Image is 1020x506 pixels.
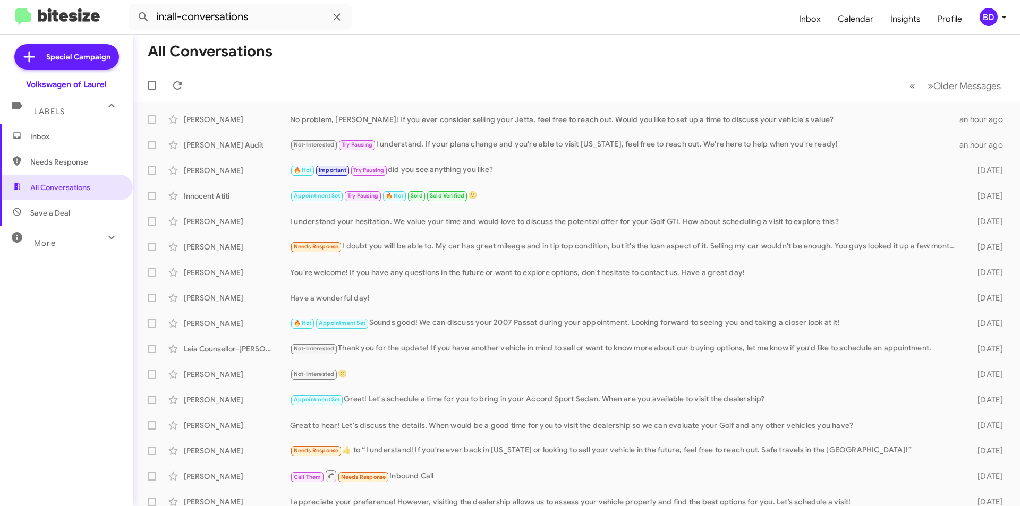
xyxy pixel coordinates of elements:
span: Needs Response [294,243,339,250]
a: Inbox [790,4,829,35]
span: » [928,79,933,92]
div: Have a wonderful day! [290,293,960,303]
div: [DATE] [960,267,1011,278]
span: Appointment Set [294,396,341,403]
button: BD [971,8,1008,26]
span: Not-Interested [294,371,335,378]
div: [DATE] [960,471,1011,482]
span: Call Them [294,474,321,481]
div: [DATE] [960,191,1011,201]
span: Appointment Set [319,320,365,327]
div: Sounds good! We can discuss your 2007 Passat during your appointment. Looking forward to seeing y... [290,317,960,329]
div: ​👍​ to “ I understand! If you're ever back in [US_STATE] or looking to sell your vehicle in the f... [290,444,960,457]
div: [PERSON_NAME] [184,165,290,176]
span: 🔥 Hot [294,320,312,327]
div: [DATE] [960,293,1011,303]
h1: All Conversations [148,43,273,60]
div: [DATE] [960,165,1011,176]
span: Important [319,167,346,174]
div: 🙂 [290,190,960,202]
span: Try Pausing [347,192,378,199]
span: Needs Response [30,157,121,167]
button: Next [921,75,1007,97]
div: Great! Let's schedule a time for you to bring in your Accord Sport Sedan. When are you available ... [290,393,960,406]
span: Inbox [30,131,121,142]
a: Calendar [829,4,882,35]
div: [PERSON_NAME] [184,394,290,405]
div: I understand your hesitation. We value your time and would love to discuss the potential offer fo... [290,216,960,227]
span: Appointment Set [294,192,341,199]
div: I doubt you will be able to. My car has great mileage and in tip top condition, but it's the loan... [290,241,960,253]
div: [PERSON_NAME] [184,445,290,456]
div: Great to hear! Let's discuss the details. When would be a good time for you to visit the dealersh... [290,420,960,431]
span: Save a Deal [30,208,70,218]
span: Sold [411,192,423,199]
a: Profile [929,4,971,35]
div: Inbound Call [290,469,960,483]
span: Special Campaign [46,52,110,62]
span: Older Messages [933,80,1001,92]
span: More [34,238,56,248]
span: Try Pausing [353,167,384,174]
span: 🔥 Hot [386,192,404,199]
div: an hour ago [959,140,1011,150]
div: Innocent Atiti [184,191,290,201]
div: [PERSON_NAME] [184,293,290,303]
div: No problem, [PERSON_NAME]! If you ever consider selling your Jetta, feel free to reach out. Would... [290,114,959,125]
div: [PERSON_NAME] [184,114,290,125]
span: 🔥 Hot [294,167,312,174]
div: did you see anything you like? [290,164,960,176]
div: [DATE] [960,344,1011,354]
span: « [909,79,915,92]
div: 🙂 [290,368,960,380]
nav: Page navigation example [904,75,1007,97]
div: [PERSON_NAME] [184,420,290,431]
div: [DATE] [960,369,1011,380]
input: Search [129,4,352,30]
button: Previous [903,75,922,97]
a: Insights [882,4,929,35]
span: Try Pausing [342,141,372,148]
span: Not-Interested [294,141,335,148]
div: BD [980,8,998,26]
div: [PERSON_NAME] [184,242,290,252]
span: Labels [34,107,65,116]
span: Sold Verified [430,192,465,199]
div: [DATE] [960,242,1011,252]
div: [PERSON_NAME] [184,318,290,329]
div: [PERSON_NAME] [184,471,290,482]
div: [PERSON_NAME] [184,216,290,227]
div: [PERSON_NAME] [184,369,290,380]
div: [DATE] [960,318,1011,329]
div: I understand. If your plans change and you're able to visit [US_STATE], feel free to reach out. W... [290,139,959,151]
span: Needs Response [294,447,339,454]
span: Not-Interested [294,345,335,352]
div: [PERSON_NAME] Audit [184,140,290,150]
div: [DATE] [960,445,1011,456]
div: [DATE] [960,420,1011,431]
div: Leia Counsellor-[PERSON_NAME] [184,344,290,354]
div: Thank you for the update! If you have another vehicle in mind to sell or want to know more about ... [290,342,960,355]
span: All Conversations [30,182,90,193]
div: an hour ago [959,114,1011,125]
div: [PERSON_NAME] [184,267,290,278]
a: Special Campaign [14,44,119,70]
div: Volkswagen of Laurel [26,79,107,90]
div: [DATE] [960,394,1011,405]
span: Needs Response [341,474,386,481]
div: [DATE] [960,216,1011,227]
div: You're welcome! If you have any questions in the future or want to explore options, don't hesitat... [290,267,960,278]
